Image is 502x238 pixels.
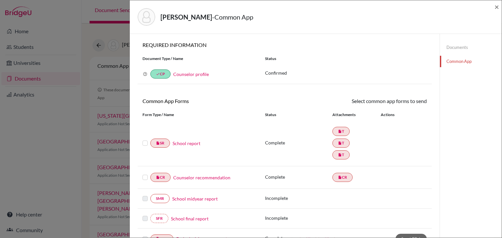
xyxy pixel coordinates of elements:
h6: Common App Forms [138,98,285,104]
div: Attachments [332,112,373,118]
a: insert_drive_fileSR [150,139,170,148]
a: Documents [440,42,502,53]
i: insert_drive_file [338,141,342,145]
p: Incomplete [265,215,332,221]
span: - Common App [212,13,253,21]
a: insert_drive_fileT [332,127,350,136]
i: done [156,72,160,76]
span: × [494,2,499,11]
a: School final report [171,215,209,222]
a: insert_drive_fileT [332,150,350,159]
i: insert_drive_file [338,153,342,157]
button: Close [494,3,499,11]
i: insert_drive_file [156,141,160,145]
div: Status [265,112,332,118]
a: insert_drive_fileT [332,139,350,148]
a: Counselor recommendation [173,174,230,181]
div: Status [260,56,432,62]
i: insert_drive_file [338,175,342,179]
div: Actions [373,112,413,118]
h6: REQUIRED INFORMATION [138,42,432,48]
i: insert_drive_file [156,175,160,179]
div: Form Type / Name [138,112,260,118]
a: School report [173,140,200,147]
p: Incomplete [265,195,332,201]
p: Complete [265,139,332,146]
div: Select common app forms to send [285,97,432,105]
a: Common App [440,56,502,67]
p: Confirmed [265,69,427,76]
a: SFR [150,214,168,223]
a: SMR [150,194,170,203]
p: Complete [265,173,332,180]
a: School midyear report [172,195,218,202]
a: Counselor profile [173,71,209,77]
i: insert_drive_file [338,129,342,133]
a: insert_drive_fileCR [150,173,171,182]
a: insert_drive_fileCR [332,173,353,182]
a: doneCP [150,69,171,79]
strong: [PERSON_NAME] [160,13,212,21]
div: Document Type / Name [138,56,260,62]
